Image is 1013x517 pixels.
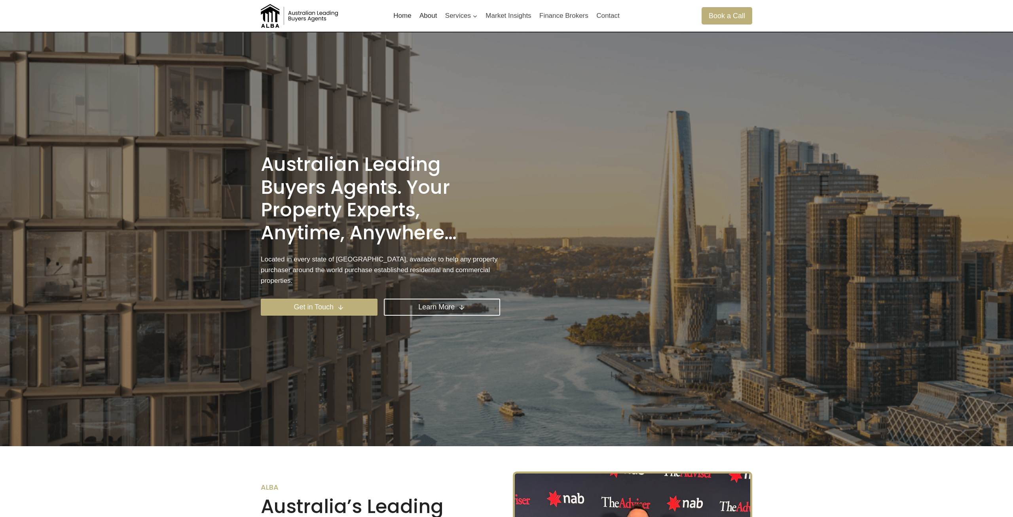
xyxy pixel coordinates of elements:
a: Market Insights [482,6,535,25]
h6: ALBA [261,483,500,492]
h1: Australian Leading Buyers Agents. Your property experts, anytime, anywhere… [261,153,500,244]
nav: Primary Navigation [389,6,624,25]
a: Finance Brokers [535,6,592,25]
a: Learn More [384,299,501,316]
a: Home [389,6,415,25]
span: Learn More [418,301,455,313]
span: Services [445,10,478,21]
span: Get in Touch [294,301,334,313]
a: Book a Call [702,7,752,24]
a: Get in Touch [261,299,378,316]
a: About [415,6,441,25]
p: Located in every state of [GEOGRAPHIC_DATA], available to help any property purchaser around the ... [261,254,500,286]
img: Australian Leading Buyers Agents [261,4,340,28]
a: Contact [592,6,624,25]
